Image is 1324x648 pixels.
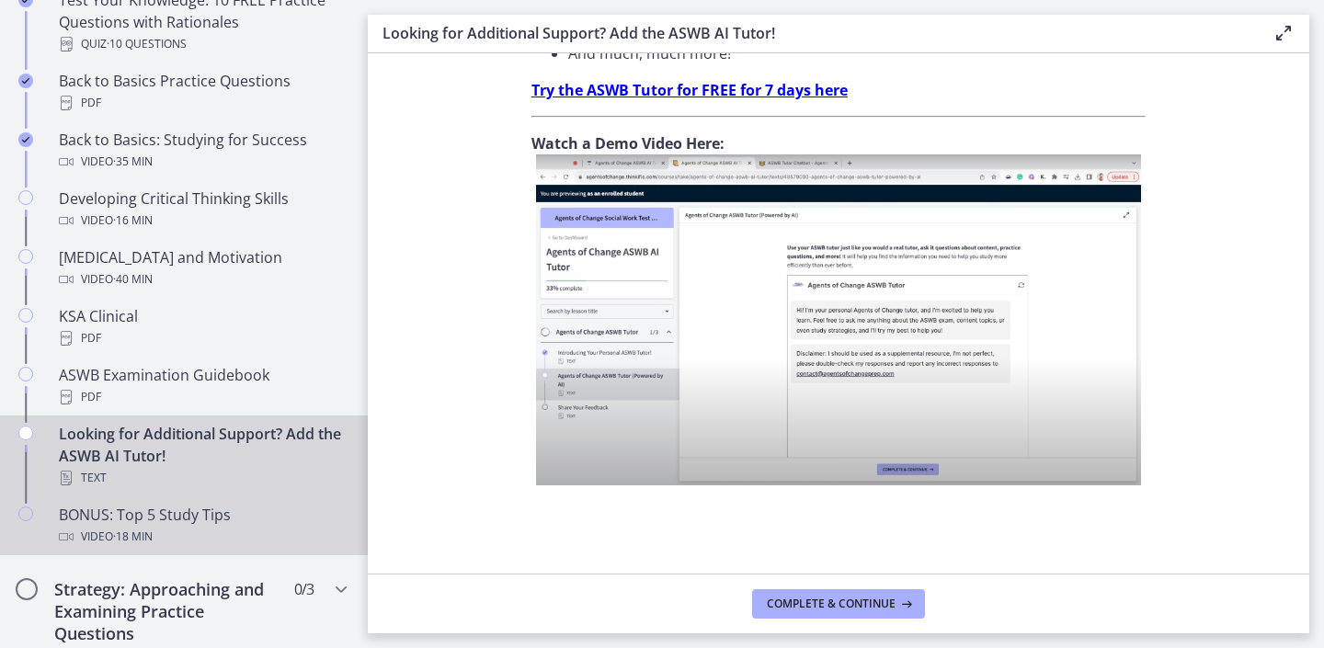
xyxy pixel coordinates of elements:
h2: Strategy: Approaching and Examining Practice Questions [54,578,279,644]
div: [MEDICAL_DATA] and Motivation [59,246,346,290]
span: 0 / 3 [294,578,314,600]
div: KSA Clinical [59,305,346,349]
div: Looking for Additional Support? Add the ASWB AI Tutor! [59,423,346,489]
span: · 10 Questions [107,33,187,55]
h3: Looking for Additional Support? Add the ASWB AI Tutor! [382,22,1243,44]
div: PDF [59,386,346,408]
div: Quiz [59,33,346,55]
div: Video [59,151,346,173]
li: And much, much more! [568,42,1146,64]
div: Text [59,467,346,489]
strong: Watch a Demo Video Here: [531,133,725,153]
i: Completed [18,74,33,88]
div: Video [59,268,346,290]
i: Completed [18,132,33,147]
div: PDF [59,92,346,114]
div: Back to Basics: Studying for Success [59,129,346,173]
button: Complete & continue [752,589,925,619]
span: · 40 min [113,268,153,290]
a: Try the ASWB Tutor for FREE for 7 days here [531,80,848,100]
span: Complete & continue [767,597,896,611]
span: · 35 min [113,151,153,173]
div: BONUS: Top 5 Study Tips [59,504,346,548]
img: Screen_Shot_2023-10-30_at_6.23.49_PM.png [536,154,1141,485]
span: · 18 min [113,526,153,548]
div: Video [59,526,346,548]
div: Video [59,210,346,232]
div: Back to Basics Practice Questions [59,70,346,114]
div: PDF [59,327,346,349]
div: Developing Critical Thinking Skills [59,188,346,232]
div: ASWB Examination Guidebook [59,364,346,408]
span: · 16 min [113,210,153,232]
